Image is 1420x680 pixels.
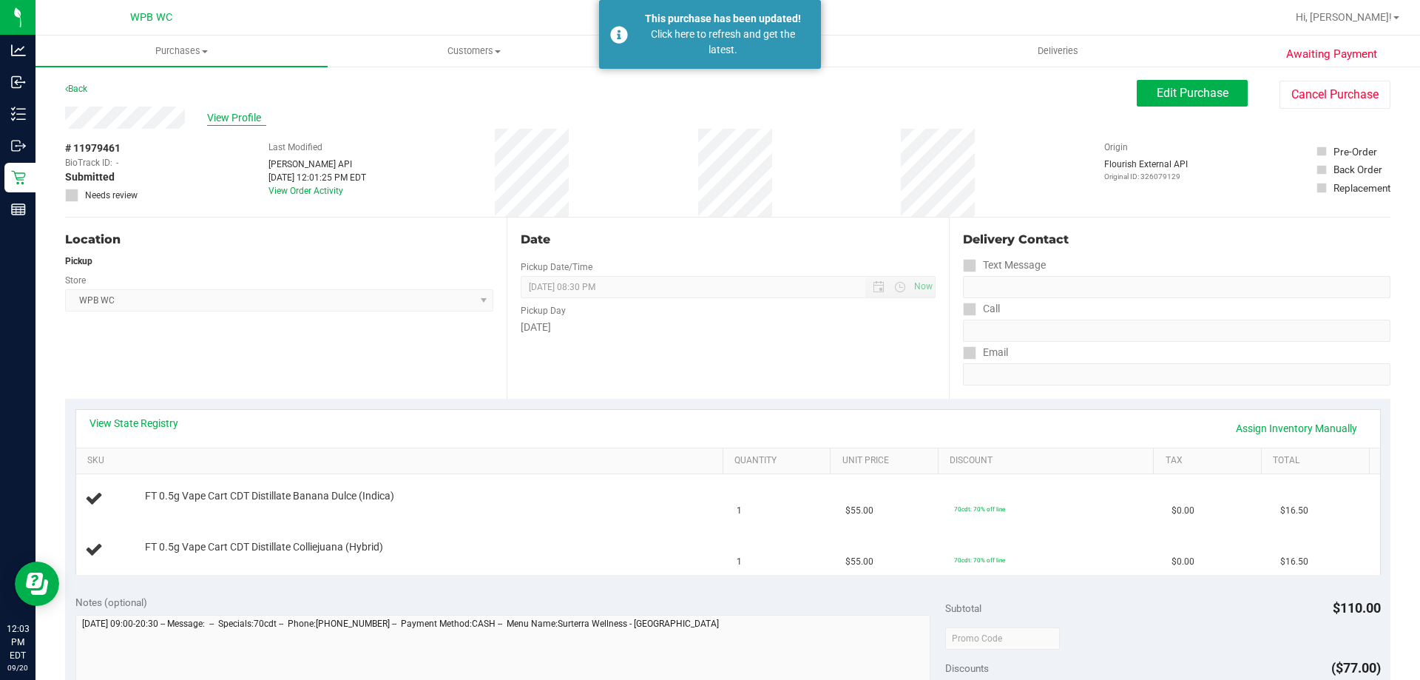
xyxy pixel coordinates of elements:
span: $16.50 [1280,504,1308,518]
input: Format: (999) 999-9999 [963,320,1390,342]
span: Customers [328,44,619,58]
inline-svg: Retail [11,170,26,185]
div: [PERSON_NAME] API [268,158,366,171]
div: Flourish External API [1104,158,1188,182]
span: WPB WC [130,11,172,24]
span: Submitted [65,169,115,185]
span: 1 [737,555,742,569]
p: Original ID: 326079129 [1104,171,1188,182]
span: $16.50 [1280,555,1308,569]
a: View State Registry [89,416,178,431]
a: Purchases [35,36,328,67]
span: Subtotal [945,602,981,614]
span: FT 0.5g Vape Cart CDT Distillate Banana Dulce (Indica) [145,489,394,503]
div: Date [521,231,935,249]
button: Cancel Purchase [1279,81,1390,109]
a: Quantity [734,455,825,467]
button: Edit Purchase [1137,80,1248,107]
inline-svg: Reports [11,202,26,217]
a: Back [65,84,87,94]
a: Tax [1166,455,1256,467]
p: 09/20 [7,662,29,673]
span: Purchases [35,44,328,58]
label: Email [963,342,1008,363]
span: # 11979461 [65,141,121,156]
inline-svg: Outbound [11,138,26,153]
div: Location [65,231,493,249]
a: Customers [328,36,620,67]
inline-svg: Inventory [11,107,26,121]
label: Pickup Day [521,304,566,317]
a: Assign Inventory Manually [1226,416,1367,441]
inline-svg: Inbound [11,75,26,90]
label: Origin [1104,141,1128,154]
span: $110.00 [1333,600,1381,616]
span: Needs review [85,189,138,202]
span: $0.00 [1171,555,1194,569]
a: Deliveries [912,36,1204,67]
span: Deliveries [1018,44,1098,58]
span: View Profile [207,110,266,126]
label: Last Modified [268,141,322,154]
span: 1 [737,504,742,518]
a: Unit Price [842,455,933,467]
span: - [116,156,118,169]
div: [DATE] 12:01:25 PM EDT [268,171,366,184]
strong: Pickup [65,256,92,266]
a: View Order Activity [268,186,343,196]
div: Click here to refresh and get the latest. [636,27,810,58]
iframe: Resource center [15,562,59,606]
span: FT 0.5g Vape Cart CDT Distillate Colliejuana (Hybrid) [145,540,383,554]
span: Notes (optional) [75,596,147,608]
span: BioTrack ID: [65,156,112,169]
span: 70cdt: 70% off line [954,556,1005,564]
label: Call [963,298,1000,320]
label: Text Message [963,255,1046,276]
span: ($77.00) [1331,660,1381,676]
a: SKU [87,455,717,467]
span: Hi, [PERSON_NAME]! [1296,11,1392,23]
span: $55.00 [845,555,873,569]
div: Delivery Contact [963,231,1390,249]
span: Awaiting Payment [1286,46,1377,63]
span: Edit Purchase [1157,86,1228,100]
div: Back Order [1333,162,1382,177]
a: Total [1273,455,1363,467]
span: $55.00 [845,504,873,518]
span: $0.00 [1171,504,1194,518]
label: Store [65,274,86,287]
div: This purchase has been updated! [636,11,810,27]
label: Pickup Date/Time [521,260,592,274]
div: Pre-Order [1333,144,1377,159]
span: 70cdt: 70% off line [954,505,1005,513]
div: Replacement [1333,181,1390,195]
a: Discount [950,455,1148,467]
input: Promo Code [945,627,1060,650]
div: [DATE] [521,320,935,335]
inline-svg: Analytics [11,43,26,58]
p: 12:03 PM EDT [7,622,29,662]
input: Format: (999) 999-9999 [963,276,1390,298]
